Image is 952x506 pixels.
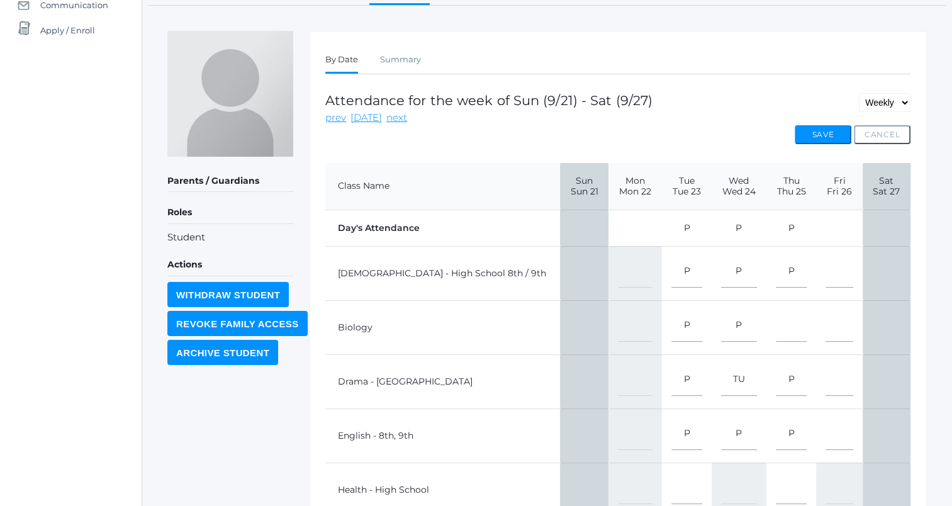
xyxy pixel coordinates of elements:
a: next [386,111,407,125]
td: English - 8th, 9th [325,408,560,463]
h5: Actions [167,254,293,276]
span: Sat 27 [872,186,901,197]
h5: Parents / Guardians [167,171,293,192]
td: P [712,210,766,246]
span: Thu 25 [776,186,807,197]
td: [DEMOGRAPHIC_DATA] - High School 8th / 9th [325,246,560,300]
td: Biology [325,300,560,354]
th: Sun [560,163,609,210]
td: Drama - [GEOGRAPHIC_DATA] [325,354,560,408]
a: [DATE] [350,111,382,125]
strong: Day's Attendance [338,222,420,233]
span: Apply / Enroll [40,18,95,43]
th: Sat [863,163,910,210]
input: Withdraw Student [167,282,289,307]
th: Fri [816,163,862,210]
li: Student [167,230,293,245]
span: Mon 22 [618,186,652,197]
img: Pierce Brozek [167,31,293,157]
span: Tue 23 [671,186,702,197]
span: Fri 26 [826,186,853,197]
input: Archive Student [167,340,278,365]
a: By Date [325,47,358,74]
input: Revoke Family Access [167,311,308,336]
th: Class Name [325,163,560,210]
span: Wed 24 [721,186,757,197]
th: Mon [608,163,662,210]
button: Cancel [854,125,910,144]
a: Summary [380,47,421,72]
td: P [662,210,712,246]
button: Save [795,125,851,144]
th: Tue [662,163,712,210]
h1: Attendance for the week of Sun (9/21) - Sat (9/27) [325,93,652,108]
th: Wed [712,163,766,210]
td: P [766,210,817,246]
th: Thu [766,163,817,210]
a: prev [325,111,346,125]
span: Sun 21 [569,186,600,197]
h5: Roles [167,202,293,223]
